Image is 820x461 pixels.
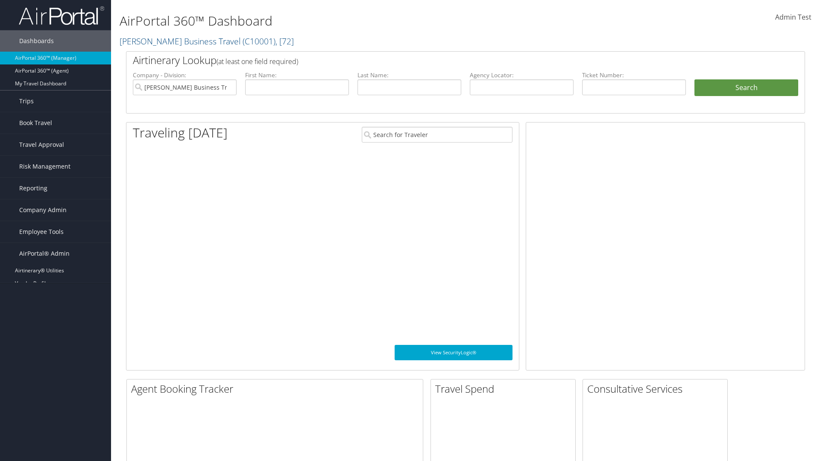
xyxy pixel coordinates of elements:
a: View SecurityLogic® [395,345,512,360]
button: Search [694,79,798,96]
span: Company Admin [19,199,67,221]
span: Travel Approval [19,134,64,155]
span: Book Travel [19,112,52,134]
img: airportal-logo.png [19,6,104,26]
h2: Airtinerary Lookup [133,53,742,67]
h2: Travel Spend [435,382,575,396]
span: , [ 72 ] [275,35,294,47]
label: Ticket Number: [582,71,686,79]
span: (at least one field required) [217,57,298,66]
a: Admin Test [775,4,811,31]
span: Dashboards [19,30,54,52]
label: Last Name: [357,71,461,79]
h2: Consultative Services [587,382,727,396]
a: [PERSON_NAME] Business Travel [120,35,294,47]
span: ( C10001 ) [243,35,275,47]
span: Reporting [19,178,47,199]
label: Agency Locator: [470,71,574,79]
span: Admin Test [775,12,811,22]
span: Trips [19,90,34,112]
h2: Agent Booking Tracker [131,382,423,396]
input: Search for Traveler [362,127,512,143]
span: Risk Management [19,156,70,177]
span: AirPortal® Admin [19,243,70,264]
h1: Traveling [DATE] [133,124,228,142]
h1: AirPortal 360™ Dashboard [120,12,581,30]
label: Company - Division: [133,71,237,79]
label: First Name: [245,71,349,79]
span: Employee Tools [19,221,64,242]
